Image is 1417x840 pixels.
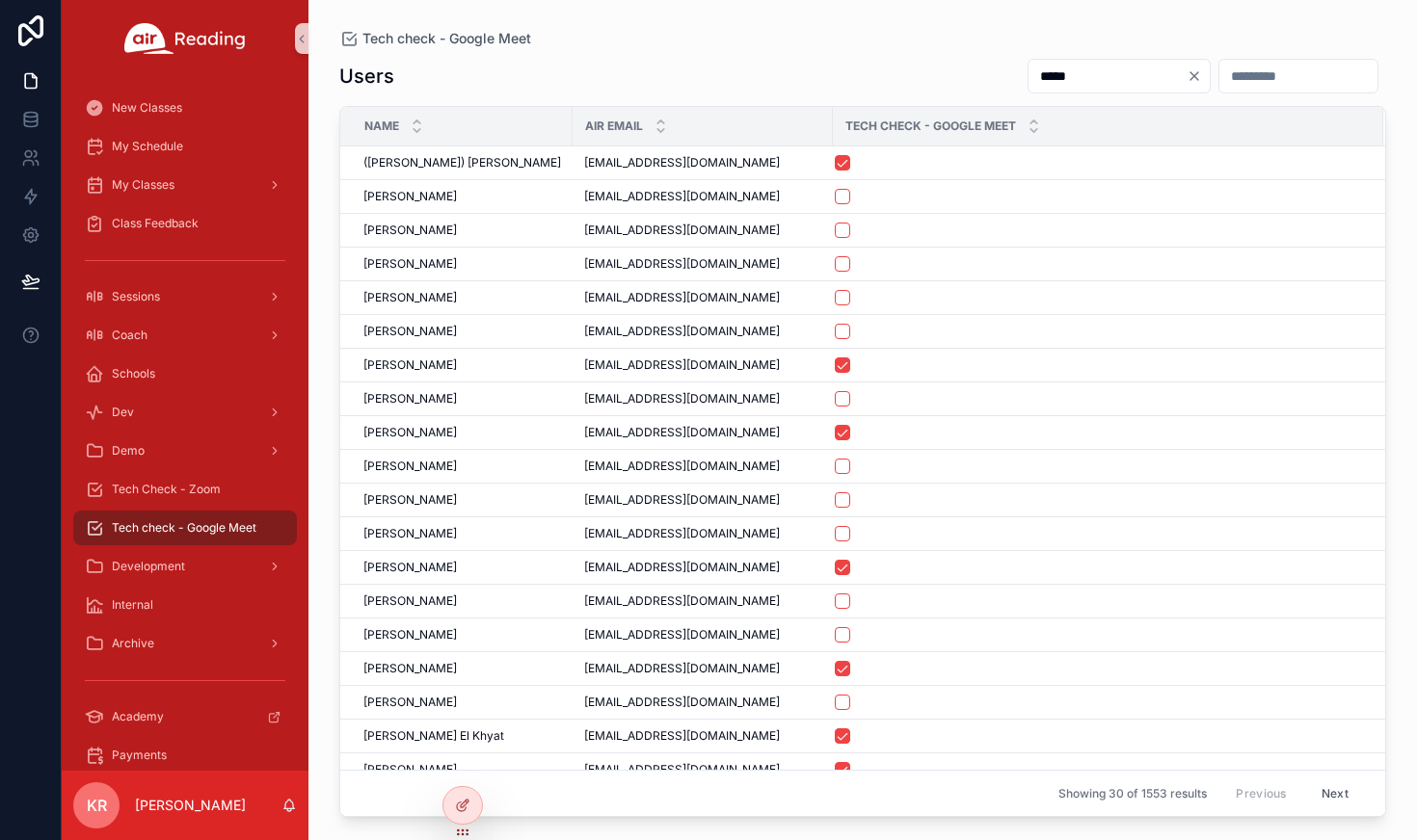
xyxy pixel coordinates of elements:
a: Tech Check - Zoom [73,472,297,507]
span: [EMAIL_ADDRESS][DOMAIN_NAME] [584,762,780,777]
span: [PERSON_NAME] [363,661,457,676]
span: Dev [112,405,134,420]
a: My Schedule [73,129,297,164]
a: Sessions [73,279,297,314]
span: [EMAIL_ADDRESS][DOMAIN_NAME] [584,290,780,305]
span: [EMAIL_ADDRESS][DOMAIN_NAME] [584,223,780,238]
span: [EMAIL_ADDRESS][DOMAIN_NAME] [584,728,780,744]
span: Name [364,118,399,134]
div: scrollable content [62,77,308,771]
span: Academy [112,709,164,724]
span: [PERSON_NAME] [363,223,457,238]
span: Class Feedback [112,216,199,231]
span: [EMAIL_ADDRESS][DOMAIN_NAME] [584,492,780,508]
span: New Classes [112,100,182,116]
span: [PERSON_NAME] [363,324,457,339]
span: [PERSON_NAME] [363,526,457,541]
span: Archive [112,636,154,651]
span: [EMAIL_ADDRESS][DOMAIN_NAME] [584,560,780,575]
span: [PERSON_NAME] [363,627,457,643]
span: [PERSON_NAME] [363,695,457,710]
span: [EMAIL_ADDRESS][DOMAIN_NAME] [584,357,780,373]
button: Next [1308,778,1362,808]
span: [PERSON_NAME] [363,492,457,508]
span: Tech check - Google Meet [112,520,256,536]
a: Tech check - Google Meet [339,29,531,48]
span: [EMAIL_ADDRESS][DOMAIN_NAME] [584,459,780,474]
span: My Classes [112,177,174,193]
span: Tech check - Google Meet [362,29,531,48]
a: Academy [73,699,297,734]
span: Tech Check - Google Meet [845,118,1016,134]
a: Internal [73,588,297,622]
span: [EMAIL_ADDRESS][DOMAIN_NAME] [584,425,780,440]
span: Air Email [585,118,643,134]
span: Coach [112,328,147,343]
a: My Classes [73,168,297,202]
span: [EMAIL_ADDRESS][DOMAIN_NAME] [584,189,780,204]
span: My Schedule [112,139,183,154]
button: Clear [1187,68,1210,84]
span: Demo [112,443,145,459]
span: Internal [112,597,153,613]
span: [EMAIL_ADDRESS][DOMAIN_NAME] [584,627,780,643]
span: [EMAIL_ADDRESS][DOMAIN_NAME] [584,661,780,676]
a: Archive [73,626,297,661]
span: [EMAIL_ADDRESS][DOMAIN_NAME] [584,391,780,407]
span: Schools [112,366,155,381]
span: [PERSON_NAME] [363,357,457,373]
span: [EMAIL_ADDRESS][DOMAIN_NAME] [584,526,780,541]
p: [PERSON_NAME] [135,796,246,815]
span: [EMAIL_ADDRESS][DOMAIN_NAME] [584,593,780,609]
img: App logo [124,23,246,54]
a: Dev [73,395,297,430]
span: [EMAIL_ADDRESS][DOMAIN_NAME] [584,324,780,339]
a: Payments [73,738,297,773]
span: [EMAIL_ADDRESS][DOMAIN_NAME] [584,155,780,171]
a: Coach [73,318,297,353]
span: [EMAIL_ADDRESS][DOMAIN_NAME] [584,256,780,272]
span: [PERSON_NAME] [363,189,457,204]
a: Schools [73,356,297,391]
span: ([PERSON_NAME]) [PERSON_NAME] [363,155,561,171]
span: Development [112,559,185,574]
span: [PERSON_NAME] [363,290,457,305]
a: Development [73,549,297,584]
span: [PERSON_NAME] [363,256,457,272]
a: Tech check - Google Meet [73,511,297,545]
span: [PERSON_NAME] [363,391,457,407]
span: [PERSON_NAME] [363,425,457,440]
a: Class Feedback [73,206,297,241]
span: Showing 30 of 1553 results [1058,786,1207,801]
a: New Classes [73,91,297,125]
span: KR [87,794,107,817]
span: [PERSON_NAME] [363,560,457,575]
a: Demo [73,433,297,468]
span: Payments [112,748,167,763]
span: Sessions [112,289,160,304]
span: [PERSON_NAME] [363,762,457,777]
h1: Users [339,63,394,90]
span: [EMAIL_ADDRESS][DOMAIN_NAME] [584,695,780,710]
span: [PERSON_NAME] El Khyat [363,728,504,744]
span: [PERSON_NAME] [363,593,457,609]
span: Tech Check - Zoom [112,482,221,497]
span: [PERSON_NAME] [363,459,457,474]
